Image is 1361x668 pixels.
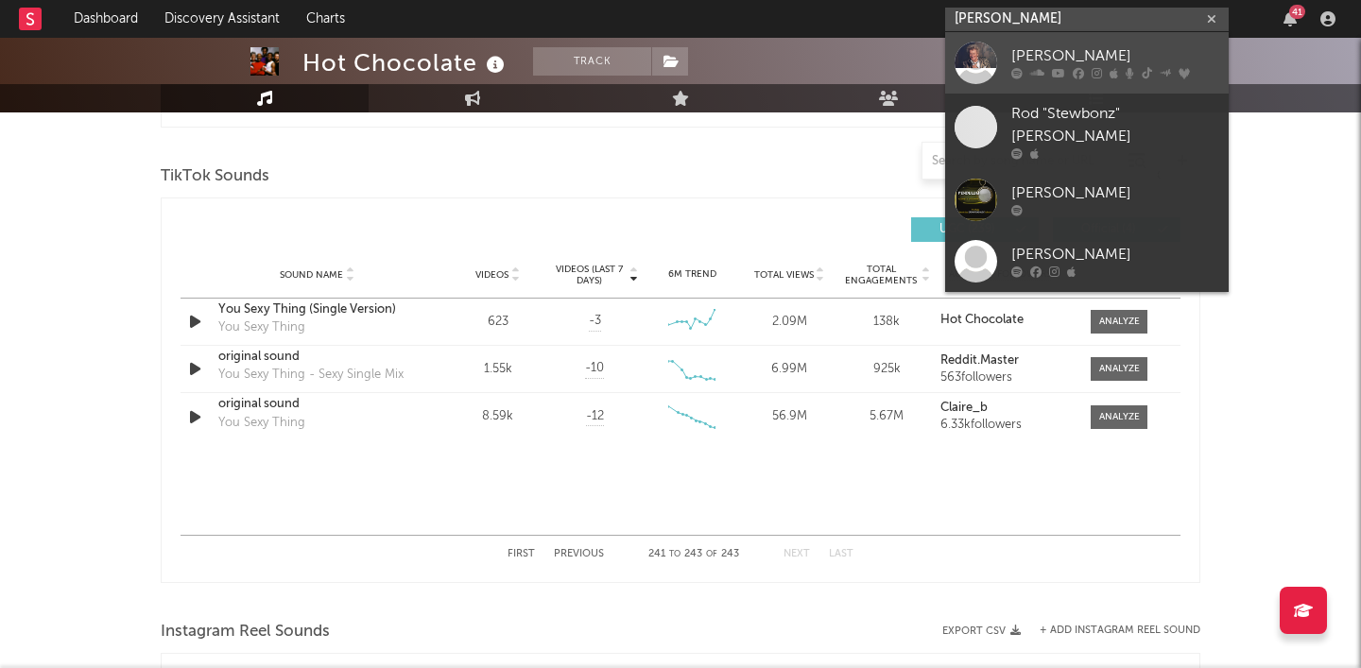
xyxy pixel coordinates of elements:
[533,47,651,76] button: Track
[922,154,1122,169] input: Search by song name or URL
[302,47,509,78] div: Hot Chocolate
[454,360,542,379] div: 1.55k
[843,407,931,426] div: 5.67M
[1021,625,1200,636] div: + Add Instagram Reel Sound
[940,314,1072,327] a: Hot Chocolate
[218,414,305,433] div: You Sexy Thing
[218,300,416,319] a: You Sexy Thing (Single Version)
[945,94,1229,169] a: Rod "Stewbonz" [PERSON_NAME]
[218,318,305,337] div: You Sexy Thing
[475,269,508,281] span: Videos
[1011,45,1219,68] div: [PERSON_NAME]
[945,231,1229,292] a: [PERSON_NAME]
[554,549,604,559] button: Previous
[843,264,920,286] span: Total Engagements
[551,264,628,286] span: Videos (last 7 days)
[1011,244,1219,266] div: [PERSON_NAME]
[746,407,834,426] div: 56.9M
[706,550,717,558] span: of
[746,360,834,379] div: 6.99M
[843,360,931,379] div: 925k
[940,314,1024,326] strong: Hot Chocolate
[218,348,416,367] a: original sound
[586,407,604,426] span: -12
[945,8,1229,31] input: Search for artists
[642,543,746,566] div: 241 243 243
[945,32,1229,94] a: [PERSON_NAME]
[746,313,834,332] div: 2.09M
[454,407,542,426] div: 8.59k
[589,312,601,331] span: -3
[942,625,1021,637] button: Export CSV
[1289,5,1305,19] div: 41
[161,621,330,643] span: Instagram Reel Sounds
[669,550,680,558] span: to
[508,549,535,559] button: First
[940,354,1072,368] a: Reddit.Master
[945,169,1229,231] a: [PERSON_NAME]
[454,313,542,332] div: 623
[218,395,416,414] a: original sound
[1011,182,1219,205] div: [PERSON_NAME]
[218,366,404,385] div: You Sexy Thing - Sexy Single Mix
[843,313,931,332] div: 138k
[1011,103,1219,148] div: Rod "Stewbonz" [PERSON_NAME]
[940,402,988,414] strong: Claire_b
[940,419,1072,432] div: 6.33k followers
[940,371,1072,385] div: 563 followers
[1283,11,1297,26] button: 41
[923,224,1010,235] span: UGC ( 239 )
[648,267,736,282] div: 6M Trend
[940,402,1072,415] a: Claire_b
[911,217,1039,242] button: UGC(239)
[940,354,1019,367] strong: Reddit.Master
[754,269,814,281] span: Total Views
[280,269,343,281] span: Sound Name
[784,549,810,559] button: Next
[1040,625,1200,636] button: + Add Instagram Reel Sound
[585,359,604,378] span: -10
[829,549,853,559] button: Last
